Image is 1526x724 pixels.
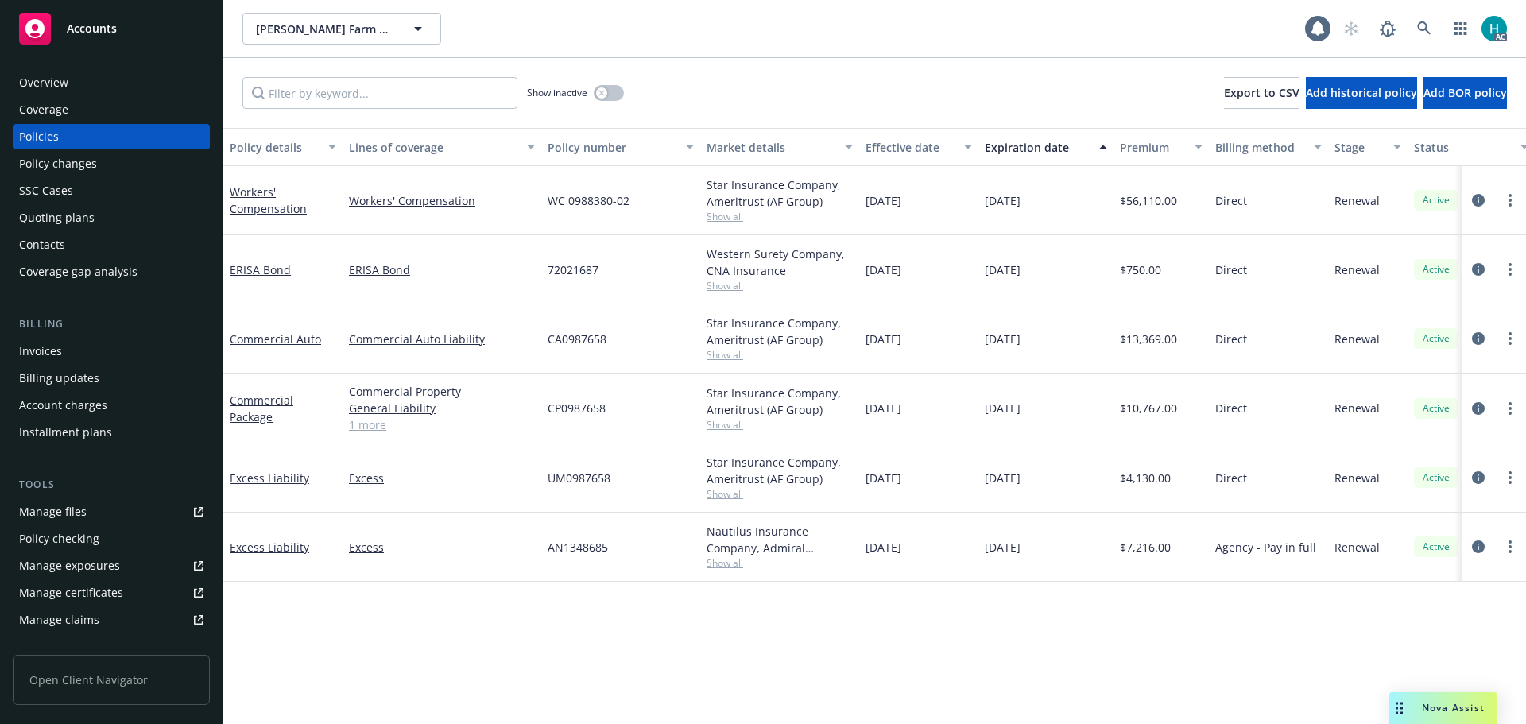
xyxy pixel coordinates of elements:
div: Lines of coverage [349,139,517,156]
span: Show all [707,348,853,362]
input: Filter by keyword... [242,77,517,109]
a: Excess Liability [230,470,309,486]
a: Commercial Property [349,383,535,400]
a: SSC Cases [13,178,210,203]
button: Policy number [541,128,700,166]
span: Active [1420,540,1452,554]
button: Market details [700,128,859,166]
span: Add historical policy [1306,85,1417,100]
a: Installment plans [13,420,210,445]
div: Nautilus Insurance Company, Admiral Insurance Group ([PERSON_NAME] Corporation), XPT Specialty [707,523,853,556]
a: Contacts [13,232,210,257]
a: Policy changes [13,151,210,176]
span: Direct [1215,470,1247,486]
span: [DATE] [866,539,901,556]
span: Active [1420,193,1452,207]
span: Accounts [67,22,117,35]
button: Export to CSV [1224,77,1299,109]
a: Commercial Package [230,393,293,424]
span: $4,130.00 [1120,470,1171,486]
span: Renewal [1334,539,1380,556]
span: AN1348685 [548,539,608,556]
span: Renewal [1334,331,1380,347]
a: Manage claims [13,607,210,633]
a: circleInformation [1469,537,1488,556]
div: Status [1414,139,1511,156]
a: more [1501,329,1520,348]
a: Commercial Auto Liability [349,331,535,347]
div: Market details [707,139,835,156]
span: Show all [707,556,853,570]
span: Show all [707,487,853,501]
div: Star Insurance Company, Ameritrust (AF Group) [707,454,853,487]
a: more [1501,260,1520,279]
span: [DATE] [985,539,1021,556]
div: Coverage gap analysis [19,259,137,285]
span: [DATE] [985,331,1021,347]
span: Active [1420,470,1452,485]
a: more [1501,191,1520,210]
span: UM0987658 [548,470,610,486]
span: CA0987658 [548,331,606,347]
span: [DATE] [866,331,901,347]
button: Policy details [223,128,343,166]
span: Export to CSV [1224,85,1299,100]
a: Billing updates [13,366,210,391]
span: $750.00 [1120,261,1161,278]
div: Star Insurance Company, Ameritrust (AF Group) [707,176,853,210]
a: ERISA Bond [349,261,535,278]
span: [DATE] [866,261,901,278]
a: General Liability [349,400,535,416]
a: Quoting plans [13,205,210,230]
div: Drag to move [1389,692,1409,724]
button: Lines of coverage [343,128,541,166]
span: CP0987658 [548,400,606,416]
span: Show all [707,418,853,432]
span: Renewal [1334,400,1380,416]
span: Show all [707,210,853,223]
a: Account charges [13,393,210,418]
span: [DATE] [985,470,1021,486]
button: Add historical policy [1306,77,1417,109]
a: Excess [349,539,535,556]
span: Renewal [1334,192,1380,209]
div: Manage files [19,499,87,525]
span: [DATE] [866,400,901,416]
a: circleInformation [1469,399,1488,418]
div: Policy changes [19,151,97,176]
a: Policy checking [13,526,210,552]
div: Expiration date [985,139,1090,156]
span: Renewal [1334,261,1380,278]
span: $7,216.00 [1120,539,1171,556]
div: Manage certificates [19,580,123,606]
span: Renewal [1334,470,1380,486]
button: Nova Assist [1389,692,1497,724]
span: Agency - Pay in full [1215,539,1316,556]
button: Effective date [859,128,978,166]
span: Direct [1215,261,1247,278]
span: [DATE] [985,400,1021,416]
button: Add BOR policy [1423,77,1507,109]
button: Expiration date [978,128,1114,166]
span: Active [1420,262,1452,277]
a: Manage exposures [13,553,210,579]
a: Report a Bug [1372,13,1404,45]
span: Open Client Navigator [13,655,210,705]
div: Manage claims [19,607,99,633]
div: Tools [13,477,210,493]
span: [DATE] [866,192,901,209]
span: Add BOR policy [1423,85,1507,100]
span: $56,110.00 [1120,192,1177,209]
span: [DATE] [866,470,901,486]
div: Policies [19,124,59,149]
div: Contacts [19,232,65,257]
a: more [1501,537,1520,556]
a: Workers' Compensation [230,184,307,216]
button: Stage [1328,128,1408,166]
div: Star Insurance Company, Ameritrust (AF Group) [707,315,853,348]
div: Star Insurance Company, Ameritrust (AF Group) [707,385,853,418]
a: circleInformation [1469,329,1488,348]
span: $10,767.00 [1120,400,1177,416]
a: Accounts [13,6,210,51]
button: Premium [1114,128,1209,166]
